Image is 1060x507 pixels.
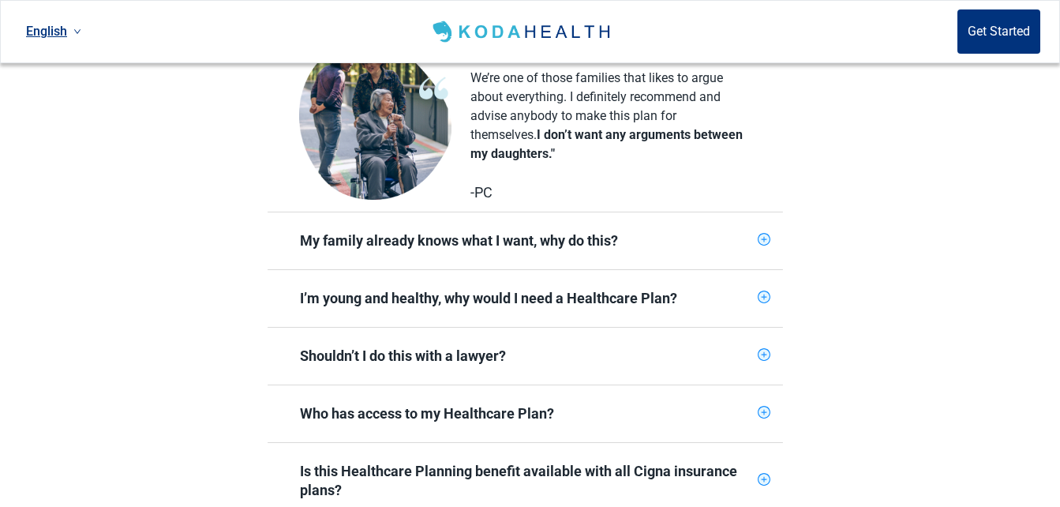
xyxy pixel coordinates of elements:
[758,348,770,361] span: plus-circle
[268,212,783,269] div: My family already knows what I want, why do this?
[429,19,616,44] img: Koda Health
[300,289,751,308] div: I’m young and healthy, why would I need a Healthcare Plan?
[758,233,770,246] span: plus-circle
[758,291,770,303] span: plus-circle
[300,231,751,250] div: My family already knows what I want, why do this?
[300,404,751,423] div: Who has access to my Healthcare Plan?
[300,347,751,366] div: Shouldn’t I do this with a lawyer?
[957,9,1040,54] button: Get Started
[758,406,770,419] span: plus-circle
[73,28,81,36] span: down
[268,328,783,385] div: Shouldn’t I do this with a lawyer?
[20,18,88,44] a: Current language: English
[299,39,451,200] img: test
[758,473,770,486] span: plus-circle
[268,270,783,327] div: I’m young and healthy, why would I need a Healthcare Plan?
[470,127,743,161] span: I don’t want any arguments between my daughters."
[470,69,746,163] div: We’re one of those families that likes to argue about everything. I definitely recommend and advi...
[300,462,751,500] div: Is this Healthcare Planning benefit available with all Cigna insurance plans?
[470,183,746,202] div: -PC
[268,385,783,442] div: Who has access to my Healthcare Plan?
